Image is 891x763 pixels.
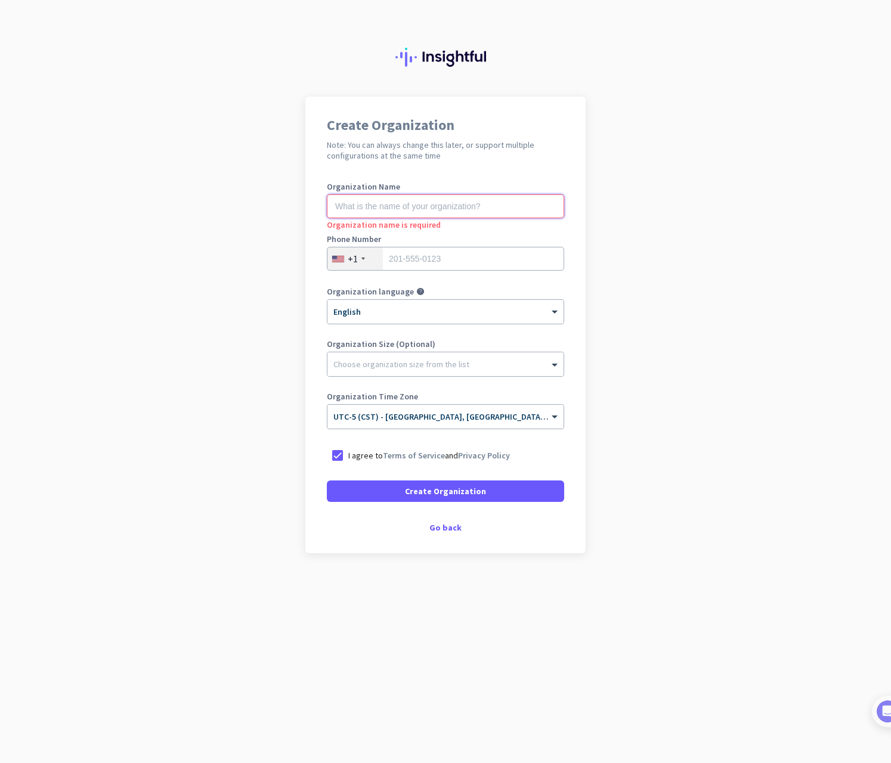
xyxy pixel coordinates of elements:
label: Organization Size (Optional) [327,340,564,348]
input: 201-555-0123 [327,247,564,271]
div: Go back [327,523,564,532]
a: Privacy Policy [458,450,510,461]
label: Organization language [327,287,414,296]
button: Create Organization [327,480,564,502]
div: +1 [348,253,358,265]
i: help [416,287,425,296]
a: Terms of Service [383,450,445,461]
span: Organization name is required [327,219,441,230]
label: Organization Time Zone [327,392,564,401]
img: Insightful [395,48,496,67]
span: Create Organization [405,485,486,497]
label: Organization Name [327,182,564,191]
h1: Create Organization [327,118,564,132]
p: I agree to and [348,449,510,461]
h2: Note: You can always change this later, or support multiple configurations at the same time [327,139,564,161]
input: What is the name of your organization? [327,194,564,218]
label: Phone Number [327,235,564,243]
